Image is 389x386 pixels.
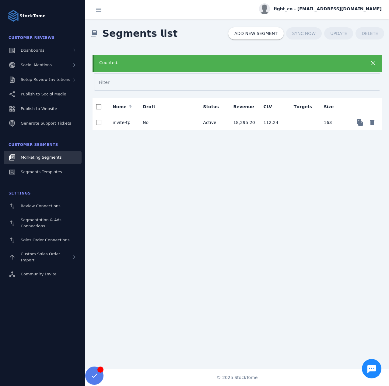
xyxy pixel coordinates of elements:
a: Review Connections [4,199,82,213]
span: Marketing Segments [21,155,61,160]
div: Name [113,104,132,110]
span: Publish to Website [21,106,57,111]
span: Customer Reviews [9,36,55,40]
span: Generate Support Tickets [21,121,71,126]
span: Review Connections [21,204,61,208]
div: Revenue [233,104,254,110]
button: Copy [354,116,366,129]
span: Setup Review Invitations [21,77,70,82]
div: Draft [143,104,155,110]
a: Segments Templates [4,165,82,179]
div: Size [324,104,334,110]
span: Segmentation & Ads Connections [21,218,61,228]
mat-cell: 18,295.20 [228,115,258,130]
a: Segmentation & Ads Connections [4,214,82,232]
span: Customer Segments [9,143,58,147]
span: ADD NEW SEGMENT [234,31,278,36]
div: CLV [264,104,272,110]
mat-cell: Active [198,115,228,130]
span: Sales Order Connections [21,238,69,242]
span: Segments Templates [21,170,62,174]
span: Dashboards [21,48,44,53]
a: Sales Order Connections [4,233,82,247]
mat-cell: No [138,115,168,130]
span: fight_co - [EMAIL_ADDRESS][DOMAIN_NAME] [274,6,382,12]
img: Logo image [7,10,19,22]
mat-icon: library_books [90,30,97,37]
a: Generate Support Tickets [4,117,82,130]
mat-cell: invite-tp [108,115,138,130]
a: Publish to Social Media [4,88,82,101]
mat-cell: 112.24 [259,115,289,130]
mat-header-cell: Targets [289,98,319,115]
div: Revenue [233,104,259,110]
button: fight_co - [EMAIL_ADDRESS][DOMAIN_NAME] [259,3,382,14]
span: Community Invite [21,272,57,276]
span: Social Mentions [21,63,52,67]
div: Status [203,104,224,110]
span: Custom Sales Order Import [21,252,60,262]
span: © 2025 StackTome [217,374,258,381]
span: Publish to Social Media [21,92,66,96]
strong: StackTome [19,13,46,19]
a: Marketing Segments [4,151,82,164]
div: CLV [264,104,278,110]
mat-cell: 163 [319,115,349,130]
div: Name [113,104,127,110]
div: Draft [143,104,161,110]
img: profile.jpg [259,3,270,14]
span: Settings [9,191,31,195]
button: Delete [366,116,378,129]
a: Community Invite [4,267,82,281]
div: Size [324,104,339,110]
div: Counted. [99,60,349,66]
span: Segments list [97,21,182,46]
a: Publish to Website [4,102,82,115]
button: ADD NEW SEGMENT [228,27,284,40]
div: Status [203,104,219,110]
mat-label: Filter [99,80,110,85]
